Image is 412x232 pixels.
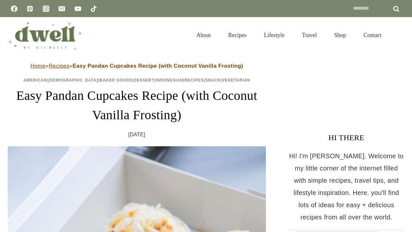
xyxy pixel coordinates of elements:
[255,24,293,46] a: Lifestyle
[23,78,47,82] a: American
[325,24,355,46] a: Shop
[128,130,145,140] time: [DATE]
[134,78,154,82] a: Dessert
[188,24,390,46] nav: Primary Navigation
[205,78,220,82] a: Snack
[8,2,21,15] a: Facebook
[8,86,266,125] h1: Easy Pandan Cupcakes Recipe (with Coconut Vanilla Frosting)
[184,78,204,82] a: Recipes
[49,63,69,69] a: Recipes
[220,24,255,46] a: Recipes
[293,24,325,46] a: Travel
[31,63,46,69] a: Home
[288,132,404,143] h3: HI THERE
[40,2,52,15] a: Instagram
[23,2,36,15] a: Pinterest
[31,63,243,69] span: » »
[355,24,390,46] a: Contact
[72,63,243,69] strong: Easy Pandan Cupcakes Recipe (with Coconut Vanilla Frosting)
[288,150,404,223] p: Hi! I'm [PERSON_NAME]. Welcome to my little corner of the internet filled with simple recipes, tr...
[222,78,250,82] a: Vegetarian
[23,78,250,82] span: | | | | | | |
[156,78,183,82] a: Indonesian
[100,78,133,82] a: Baked Goods
[8,20,82,50] img: DWELL by michelle
[48,78,98,82] a: [DEMOGRAPHIC_DATA]
[393,30,404,41] button: View Search Form
[71,2,84,15] a: YouTube
[55,2,68,15] a: Email
[87,2,100,15] a: TikTok
[188,24,220,46] a: About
